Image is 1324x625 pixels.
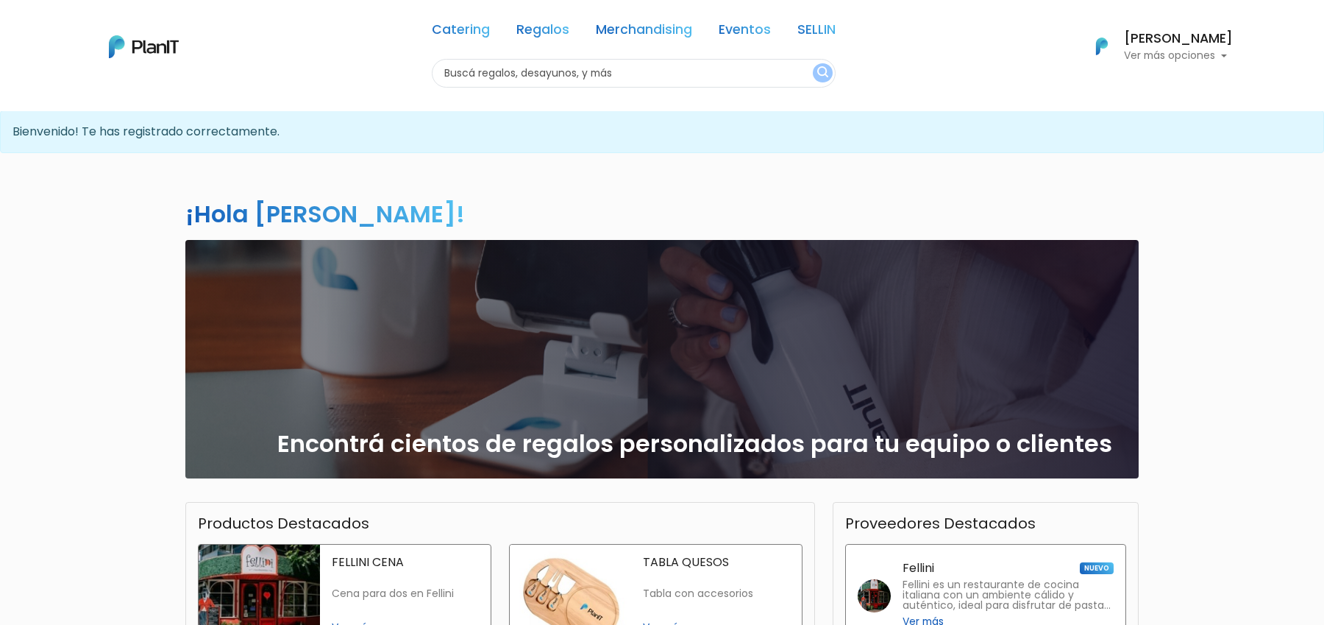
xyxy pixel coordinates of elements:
img: PlanIt Logo [1086,30,1118,63]
span: NUEVO [1080,562,1114,574]
a: Eventos [719,24,771,41]
p: Cena para dos en Fellini [332,587,479,600]
h6: [PERSON_NAME] [1124,32,1233,46]
img: PlanIt Logo [109,35,179,58]
h3: Proveedores Destacados [845,515,1036,532]
p: FELLINI CENA [332,557,479,568]
p: Fellini es un restaurante de cocina italiana con un ambiente cálido y auténtico, ideal para disfr... [903,580,1114,611]
h2: Encontrá cientos de regalos personalizados para tu equipo o clientes [277,430,1112,458]
p: Fellini [903,562,934,574]
button: PlanIt Logo [PERSON_NAME] Ver más opciones [1077,27,1233,66]
p: Ver más opciones [1124,51,1233,61]
p: Tabla con accesorios [643,587,790,600]
input: Buscá regalos, desayunos, y más [432,59,836,88]
img: fellini [858,579,891,612]
a: SELLIN [797,24,836,41]
h3: Productos Destacados [198,515,369,532]
a: Merchandising [596,24,692,41]
p: TABLA QUESOS [643,557,790,568]
a: Regalos [516,24,569,41]
h2: ¡Hola [PERSON_NAME]! [185,197,465,230]
img: search_button-432b6d5273f82d61273b3651a40e1bd1b912527efae98b1b7a1b2c0702e16a8d.svg [817,66,828,80]
a: Catering [432,24,490,41]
